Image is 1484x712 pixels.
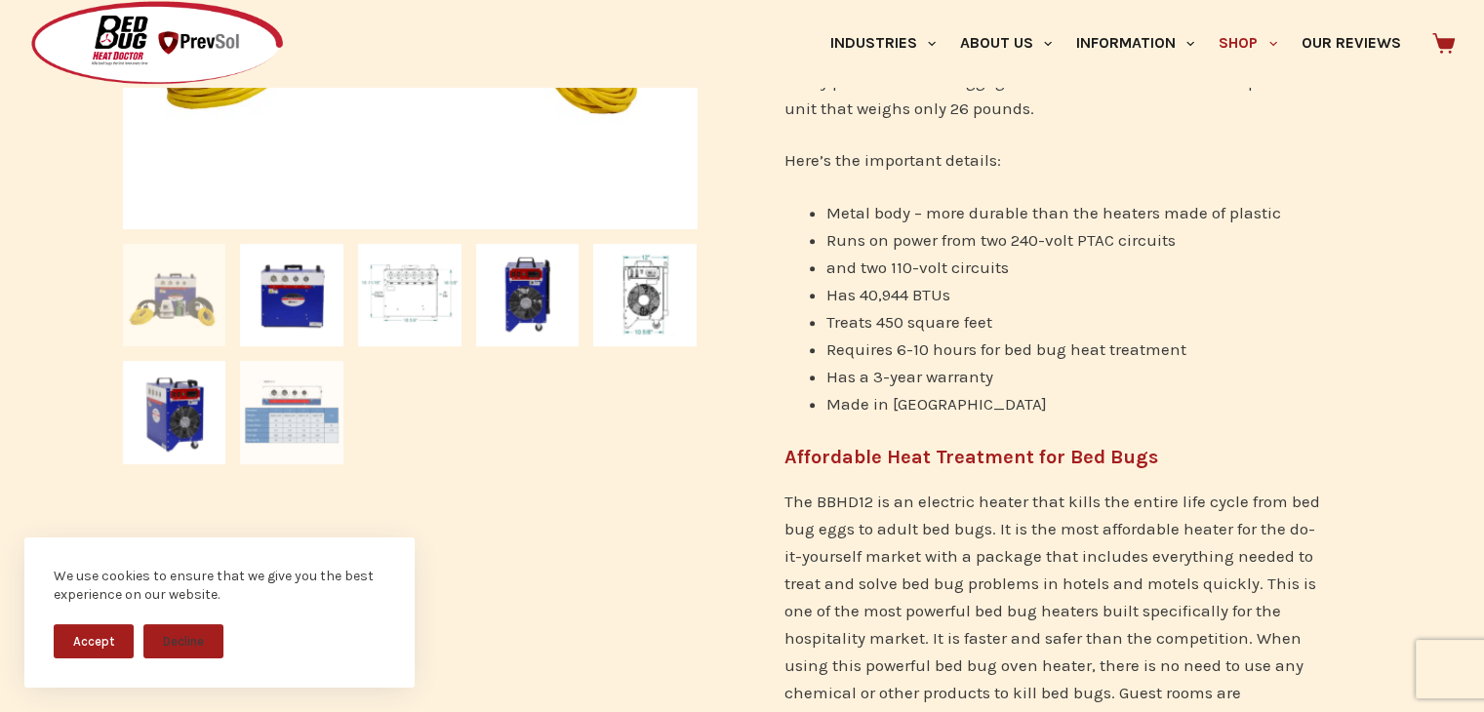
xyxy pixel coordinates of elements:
b: Affordable Heat Treatment for Bed Bugs [784,446,1158,468]
li: Has 40,944 BTUs [826,281,1323,308]
button: Decline [143,624,223,658]
li: Requires 6-10 hours for bed bug heat treatment [826,336,1323,363]
button: Open LiveChat chat widget [16,8,74,66]
img: BBHD12 full package is the best bed bug heater for hotels [123,244,226,347]
img: Angled view of the BBHD12 Bed Bug Heater [123,361,226,464]
div: We use cookies to ensure that we give you the best experience on our website. [54,567,385,605]
p: Here’s the important details: [784,146,1322,174]
img: Front view of the BBHD12 Bed Bug Heater [240,244,343,347]
img: Measurements from the front of the BBHD12 Electric Heater [358,244,461,347]
li: and two 110-volt circuits [826,254,1323,281]
li: Treats 450 square feet [826,308,1323,336]
li: Runs on power from two 240-volt PTAC circuits [826,226,1323,254]
img: Electrical specifications of the BBHD12 Electric Heater [240,361,343,464]
img: Side view of the BBHD12 Electric Heater [476,244,580,347]
li: Metal body – more durable than the heaters made of plastic [826,199,1323,226]
li: Made in [GEOGRAPHIC_DATA] [826,390,1323,417]
li: Has a 3-year warranty [826,363,1323,390]
button: Accept [54,624,134,658]
img: Measurements from the side of the BBHD12 Heater [593,244,697,347]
